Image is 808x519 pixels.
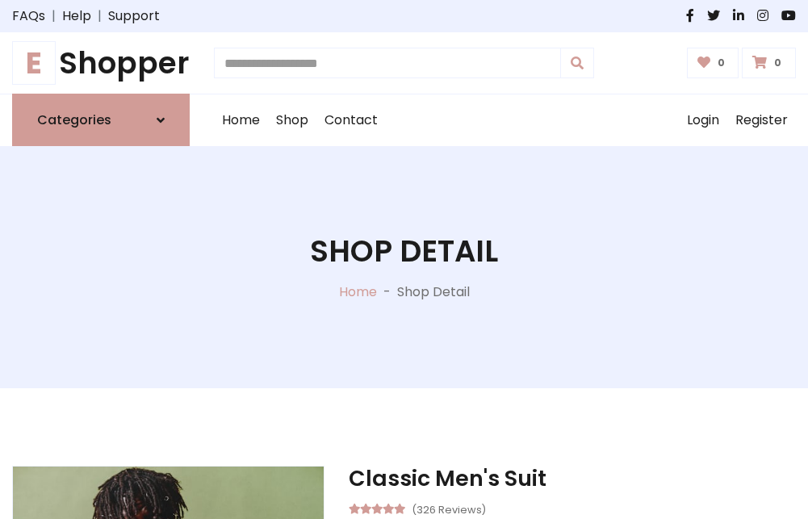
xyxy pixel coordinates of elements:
[714,56,729,70] span: 0
[727,94,796,146] a: Register
[770,56,785,70] span: 0
[12,45,190,81] h1: Shopper
[12,94,190,146] a: Categories
[377,283,397,302] p: -
[91,6,108,26] span: |
[742,48,796,78] a: 0
[12,45,190,81] a: EShopper
[12,6,45,26] a: FAQs
[214,94,268,146] a: Home
[316,94,386,146] a: Contact
[268,94,316,146] a: Shop
[45,6,62,26] span: |
[339,283,377,301] a: Home
[62,6,91,26] a: Help
[349,466,796,492] h3: Classic Men's Suit
[108,6,160,26] a: Support
[12,41,56,85] span: E
[397,283,470,302] p: Shop Detail
[679,94,727,146] a: Login
[412,499,486,518] small: (326 Reviews)
[687,48,739,78] a: 0
[37,112,111,128] h6: Categories
[310,233,498,269] h1: Shop Detail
